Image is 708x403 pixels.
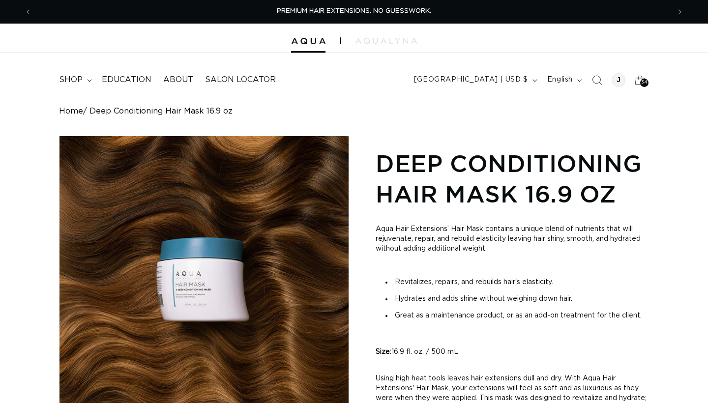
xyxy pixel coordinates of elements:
img: aqualyna.com [355,38,417,44]
span: 34 [641,79,648,87]
li: Great as a maintenance product, or as an add-on treatment for the client. [385,311,649,320]
summary: Search [586,69,608,91]
span: Education [102,75,151,85]
a: Salon Locator [199,69,282,91]
h1: Deep Conditioning Hair Mask 16.9 oz [376,148,649,209]
li: Revitalizes, repairs, and rebuilds hair's elasticity. [385,277,649,287]
span: Deep Conditioning Hair Mask 16.9 oz [89,107,233,116]
a: Education [96,69,157,91]
iframe: Chat Widget [659,356,708,403]
summary: shop [53,69,96,91]
span: About [163,75,193,85]
p: Aqua Hair Extensions’ Hair Mask contains a unique blend of nutrients that will rejuvenate, repair... [376,224,649,254]
nav: breadcrumbs [59,107,649,116]
span: [GEOGRAPHIC_DATA] | USD $ [414,75,528,85]
span: Salon Locator [205,75,276,85]
a: About [157,69,199,91]
button: Previous announcement [17,2,39,21]
a: Home [59,107,83,116]
li: Hydrates and adds shine without weighing down hair. [385,294,649,304]
button: [GEOGRAPHIC_DATA] | USD $ [408,71,541,89]
span: PREMIUM HAIR EXTENSIONS. NO GUESSWORK. [277,8,431,14]
span: shop [59,75,83,85]
img: Aqua Hair Extensions [291,38,325,45]
span: English [547,75,573,85]
button: English [541,71,586,89]
button: Next announcement [669,2,691,21]
strong: Size: [376,348,391,355]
